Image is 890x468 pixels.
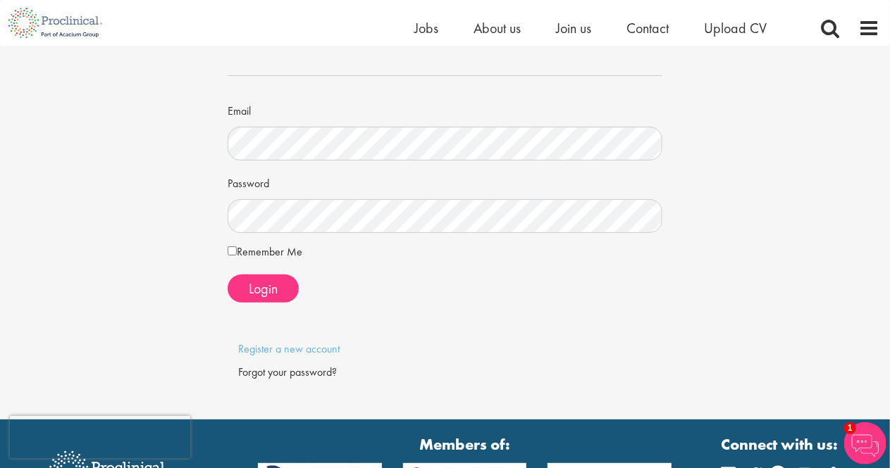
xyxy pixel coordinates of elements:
[844,422,856,434] span: 1
[228,244,302,260] label: Remember Me
[238,341,340,356] a: Register a new account
[844,422,886,464] img: Chatbot
[228,99,251,120] label: Email
[228,274,299,303] button: Login
[474,19,521,37] a: About us
[249,279,278,298] span: Login
[228,246,237,255] input: Remember Me
[626,19,669,37] a: Contact
[414,19,438,37] a: Jobs
[10,416,190,458] iframe: reCAPTCHA
[228,171,269,192] label: Password
[238,365,652,381] div: Forgot your password?
[228,27,662,46] h2: Login
[258,434,672,455] strong: Members of:
[704,19,767,37] a: Upload CV
[556,19,591,37] a: Join us
[721,434,841,455] strong: Connect with us:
